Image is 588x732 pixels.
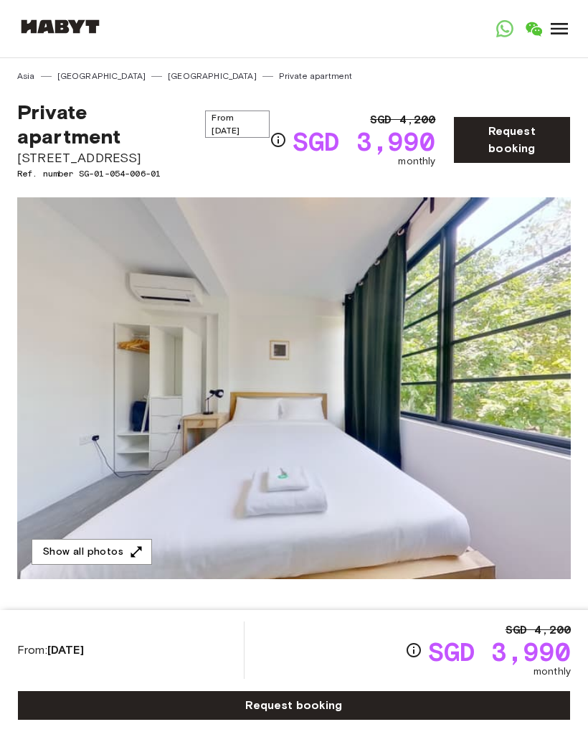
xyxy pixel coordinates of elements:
[293,128,435,154] span: SGD 3,990
[32,539,152,566] button: Show all photos
[168,70,257,83] a: [GEOGRAPHIC_DATA]
[17,642,84,658] span: From:
[17,690,571,721] a: Request booking
[453,116,571,164] a: Request booking
[57,70,146,83] a: [GEOGRAPHIC_DATA]
[370,111,435,128] span: SGD 4,200
[17,149,270,167] span: [STREET_ADDRESS]
[205,111,270,138] span: From [DATE]
[17,70,35,83] a: Asia
[534,665,571,679] span: monthly
[17,100,194,149] span: Private apartment
[428,639,571,665] span: SGD 3,990
[47,643,84,657] b: [DATE]
[17,167,270,180] span: Ref. number SG-01-054-006-01
[405,642,422,659] svg: Check cost overview for full price breakdown. Please note that discounts apply to new joiners onl...
[279,70,353,83] a: Private apartment
[17,197,571,579] img: Marketing picture of unit SG-01-054-006-01
[270,131,287,149] svg: Check cost overview for full price breakdown. Please note that discounts apply to new joiners onl...
[398,154,435,169] span: monthly
[506,621,571,639] span: SGD 4,200
[17,19,103,34] img: Habyt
